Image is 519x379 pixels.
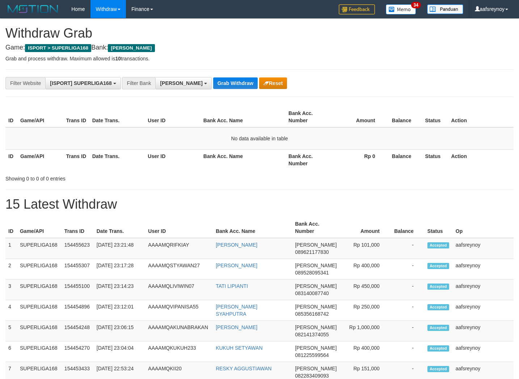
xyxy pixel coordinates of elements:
[45,77,121,89] button: [ISPORT] SUPERLIGA168
[427,4,463,14] img: panduan.png
[386,107,422,127] th: Balance
[115,56,121,61] strong: 10
[422,149,448,170] th: Status
[453,280,514,300] td: aafsreynoy
[122,77,155,89] div: Filter Bank
[295,332,329,337] span: Copy 082141374055 to clipboard
[145,341,213,362] td: AAAAMQKUKUH233
[62,280,94,300] td: 154455100
[145,149,201,170] th: User ID
[339,341,391,362] td: Rp 400,000
[332,149,386,170] th: Rp 0
[50,80,111,86] span: [ISPORT] SUPERLIGA168
[94,280,145,300] td: [DATE] 23:14:23
[295,270,329,276] span: Copy 089528095341 to clipboard
[448,149,514,170] th: Action
[145,321,213,341] td: AAAAMQAKUNABRAKAN
[425,217,453,238] th: Status
[295,366,337,371] span: [PERSON_NAME]
[5,341,17,362] td: 6
[145,259,213,280] td: AAAAMQSTYAWAN27
[427,284,449,290] span: Accepted
[213,217,292,238] th: Bank Acc. Name
[427,263,449,269] span: Accepted
[213,77,258,89] button: Grab Withdraw
[295,290,329,296] span: Copy 083140087740 to clipboard
[89,107,145,127] th: Date Trans.
[62,238,94,259] td: 154455623
[17,300,62,321] td: SUPERLIGA168
[391,341,425,362] td: -
[5,300,17,321] td: 4
[422,107,448,127] th: Status
[5,321,17,341] td: 5
[5,44,514,51] h4: Game: Bank:
[94,321,145,341] td: [DATE] 23:06:15
[94,341,145,362] td: [DATE] 23:04:04
[201,107,286,127] th: Bank Acc. Name
[17,149,63,170] th: Game/API
[391,259,425,280] td: -
[453,321,514,341] td: aafsreynoy
[453,341,514,362] td: aafsreynoy
[391,280,425,300] td: -
[427,366,449,372] span: Accepted
[160,80,202,86] span: [PERSON_NAME]
[295,352,329,358] span: Copy 081225599564 to clipboard
[295,345,337,351] span: [PERSON_NAME]
[94,300,145,321] td: [DATE] 23:12:01
[332,107,386,127] th: Amount
[145,217,213,238] th: User ID
[427,345,449,352] span: Accepted
[295,304,337,310] span: [PERSON_NAME]
[259,77,287,89] button: Reset
[5,4,60,14] img: MOTION_logo.png
[386,149,422,170] th: Balance
[145,238,213,259] td: AAAAMQRIFKIAY
[216,263,257,268] a: [PERSON_NAME]
[94,259,145,280] td: [DATE] 23:17:28
[339,4,375,14] img: Feedback.jpg
[427,304,449,310] span: Accepted
[216,366,271,371] a: RESKY AGGUSTIAWAN
[216,242,257,248] a: [PERSON_NAME]
[5,259,17,280] td: 2
[145,280,213,300] td: AAAAMQLIVIWIN07
[411,2,421,8] span: 34
[295,263,337,268] span: [PERSON_NAME]
[94,238,145,259] td: [DATE] 23:21:48
[292,217,339,238] th: Bank Acc. Number
[453,217,514,238] th: Op
[17,280,62,300] td: SUPERLIGA168
[448,107,514,127] th: Action
[25,44,91,52] span: ISPORT > SUPERLIGA168
[453,259,514,280] td: aafsreynoy
[5,280,17,300] td: 3
[201,149,286,170] th: Bank Acc. Name
[145,300,213,321] td: AAAAMQVIPANISA55
[295,324,337,330] span: [PERSON_NAME]
[5,26,514,41] h1: Withdraw Grab
[453,238,514,259] td: aafsreynoy
[5,55,514,62] p: Grab and process withdraw. Maximum allowed is transactions.
[5,127,514,150] td: No data available in table
[453,300,514,321] td: aafsreynoy
[62,341,94,362] td: 154454270
[339,217,391,238] th: Amount
[339,238,391,259] td: Rp 101,000
[63,107,89,127] th: Trans ID
[391,238,425,259] td: -
[427,325,449,331] span: Accepted
[17,259,62,280] td: SUPERLIGA168
[286,149,332,170] th: Bank Acc. Number
[63,149,89,170] th: Trans ID
[427,242,449,248] span: Accepted
[5,197,514,212] h1: 15 Latest Withdraw
[216,304,257,317] a: [PERSON_NAME] SYAHPUTRA
[155,77,211,89] button: [PERSON_NAME]
[62,321,94,341] td: 154454248
[62,300,94,321] td: 154454896
[108,44,155,52] span: [PERSON_NAME]
[5,217,17,238] th: ID
[17,217,62,238] th: Game/API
